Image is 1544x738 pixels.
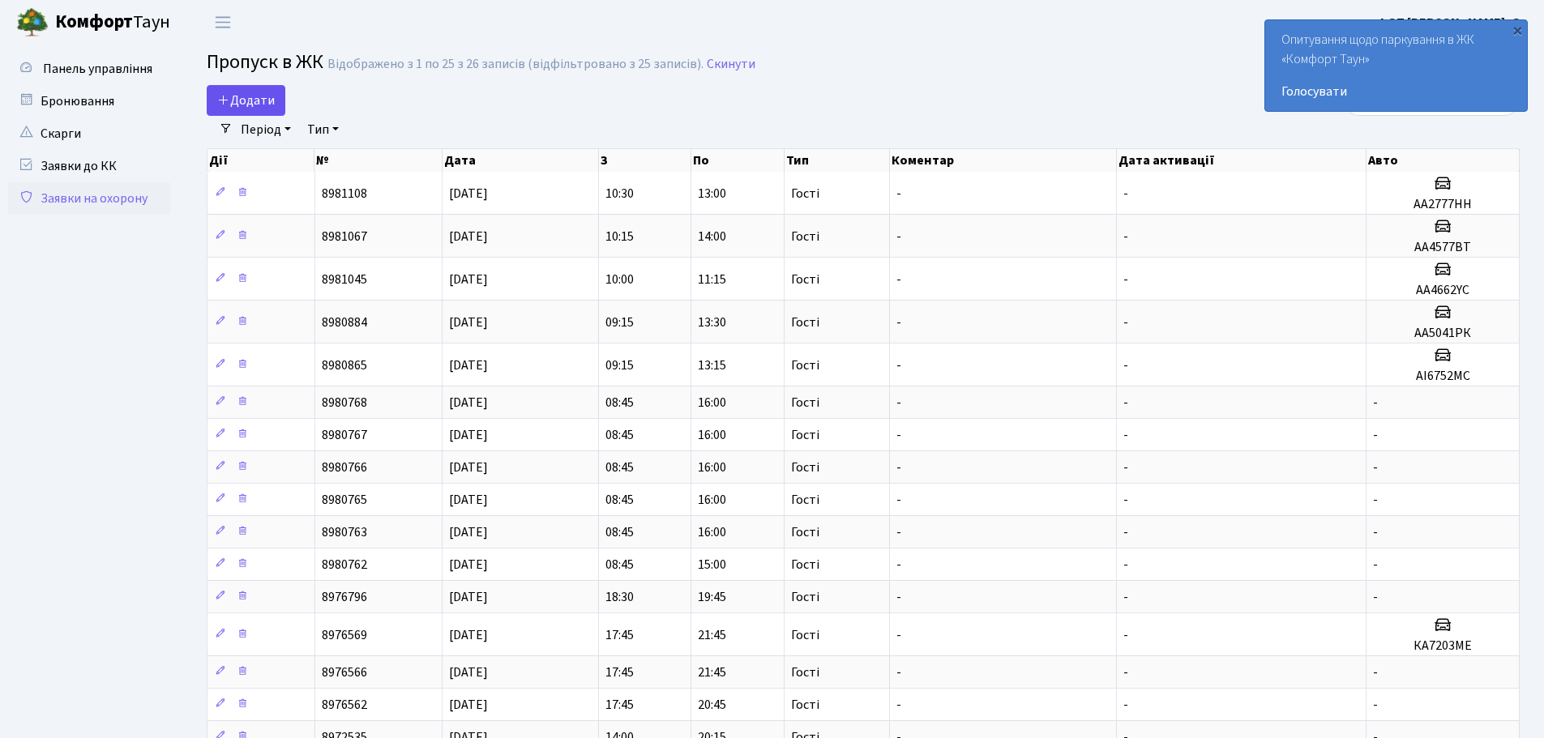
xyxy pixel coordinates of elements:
[1367,149,1520,172] th: Авто
[322,588,367,606] span: 8976796
[8,150,170,182] a: Заявки до КК
[449,626,488,644] span: [DATE]
[1373,369,1512,384] h5: АІ6752МС
[1123,426,1128,444] span: -
[449,271,488,288] span: [DATE]
[1373,426,1378,444] span: -
[896,588,901,606] span: -
[322,314,367,331] span: 8980884
[605,523,634,541] span: 08:45
[1509,22,1525,38] div: ×
[698,523,726,541] span: 16:00
[605,356,634,374] span: 09:15
[691,149,785,172] th: По
[1373,696,1378,714] span: -
[322,523,367,541] span: 8980763
[16,6,49,39] img: logo.png
[1373,240,1512,255] h5: АА4577ВТ
[896,228,901,245] span: -
[449,228,488,245] span: [DATE]
[791,591,819,604] span: Гості
[707,57,755,72] a: Скинути
[599,149,692,172] th: З
[301,116,345,143] a: Тип
[449,663,488,681] span: [DATE]
[449,314,488,331] span: [DATE]
[791,273,819,286] span: Гості
[698,394,726,412] span: 16:00
[791,187,819,200] span: Гості
[449,523,488,541] span: [DATE]
[791,629,819,642] span: Гості
[1123,626,1128,644] span: -
[1117,149,1367,172] th: Дата активації
[8,117,170,150] a: Скарги
[791,558,819,571] span: Гості
[449,588,488,606] span: [DATE]
[1373,523,1378,541] span: -
[322,271,367,288] span: 8981045
[1281,82,1511,101] a: Голосувати
[698,491,726,509] span: 16:00
[605,228,634,245] span: 10:15
[1123,459,1128,476] span: -
[1123,556,1128,574] span: -
[1123,491,1128,509] span: -
[896,356,901,374] span: -
[322,394,367,412] span: 8980768
[449,356,488,374] span: [DATE]
[1373,588,1378,606] span: -
[698,185,726,203] span: 13:00
[1123,185,1128,203] span: -
[785,149,890,172] th: Тип
[314,149,443,172] th: №
[322,696,367,714] span: 8976562
[896,185,901,203] span: -
[8,182,170,215] a: Заявки на охорону
[1373,491,1378,509] span: -
[791,359,819,372] span: Гості
[896,459,901,476] span: -
[896,426,901,444] span: -
[791,526,819,539] span: Гості
[698,556,726,574] span: 15:00
[322,228,367,245] span: 8981067
[1123,696,1128,714] span: -
[327,57,704,72] div: Відображено з 1 по 25 з 26 записів (відфільтровано з 25 записів).
[449,459,488,476] span: [DATE]
[698,588,726,606] span: 19:45
[43,60,152,78] span: Панель управління
[791,230,819,243] span: Гості
[322,356,367,374] span: 8980865
[207,85,285,116] a: Додати
[698,228,726,245] span: 14:00
[791,429,819,442] span: Гості
[1377,14,1525,32] b: ФОП [PERSON_NAME]. О.
[322,663,367,681] span: 8976566
[322,626,367,644] span: 8976569
[1373,459,1378,476] span: -
[8,53,170,85] a: Панель управління
[1377,13,1525,32] a: ФОП [PERSON_NAME]. О.
[1265,20,1527,111] div: Опитування щодо паркування в ЖК «Комфорт Таун»
[1373,394,1378,412] span: -
[1373,638,1512,654] h5: КА7203МЕ
[1123,271,1128,288] span: -
[698,663,726,681] span: 21:45
[890,149,1117,172] th: Коментар
[1373,283,1512,298] h5: АА4662YC
[698,696,726,714] span: 20:45
[1123,314,1128,331] span: -
[1373,197,1512,212] h5: АА2777HH
[1123,663,1128,681] span: -
[605,459,634,476] span: 08:45
[234,116,297,143] a: Період
[896,491,901,509] span: -
[1123,523,1128,541] span: -
[698,356,726,374] span: 13:15
[443,149,598,172] th: Дата
[896,626,901,644] span: -
[791,666,819,679] span: Гості
[791,396,819,409] span: Гості
[896,696,901,714] span: -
